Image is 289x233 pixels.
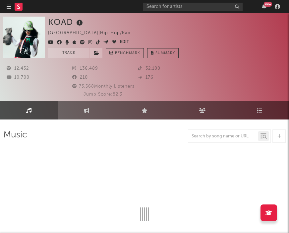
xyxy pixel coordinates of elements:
button: Track [48,48,89,58]
div: [GEOGRAPHIC_DATA] | Hip-Hop/Rap [48,29,138,37]
span: 136,489 [72,66,98,71]
button: Summary [147,48,179,58]
button: 99+ [262,4,266,9]
span: 10,700 [7,75,29,80]
span: 73,568 Monthly Listeners [71,84,135,89]
span: 12,432 [7,66,29,71]
a: Benchmark [106,48,144,58]
span: 176 [138,75,153,80]
span: 32,100 [138,66,160,71]
input: Search by song name or URL [188,134,258,139]
input: Search for artists [143,3,243,11]
span: 210 [72,75,88,80]
div: KOAD [48,17,85,28]
div: 99 + [264,2,272,7]
span: Summary [155,51,175,55]
span: Benchmark [115,49,140,57]
span: Jump Score: 82.3 [84,92,122,97]
button: Edit [120,39,129,46]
